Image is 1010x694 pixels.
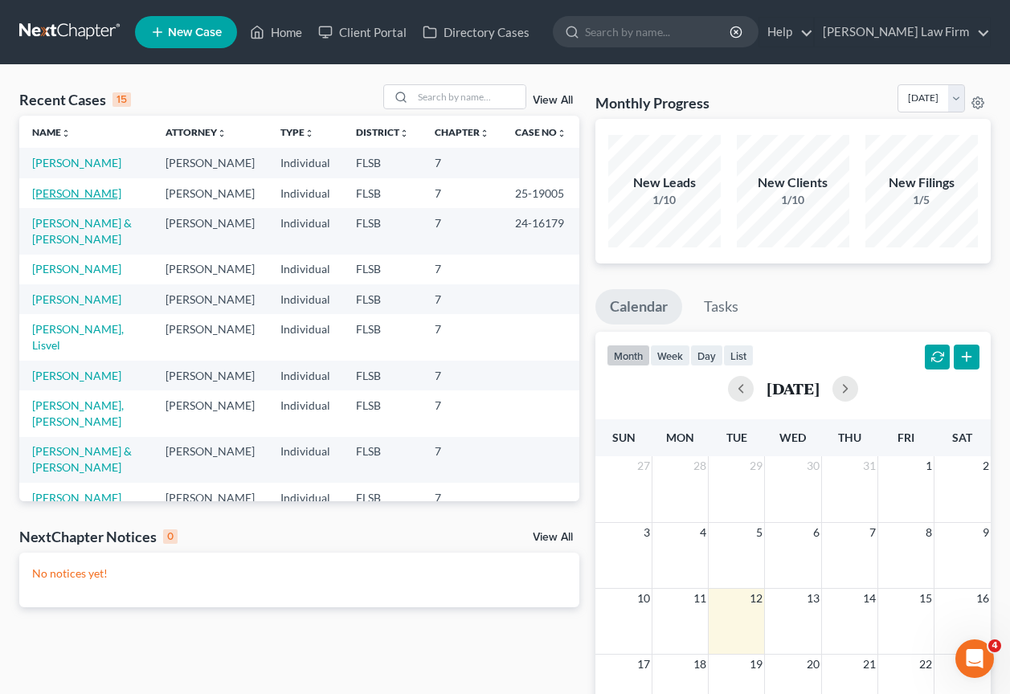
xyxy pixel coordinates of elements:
input: Search by name... [413,85,525,108]
i: unfold_more [305,129,314,138]
td: Individual [268,361,343,390]
button: week [650,345,690,366]
iframe: Intercom live chat [955,639,994,678]
td: [PERSON_NAME] [153,148,268,178]
a: [PERSON_NAME] [32,262,121,276]
a: Home [242,18,310,47]
td: 7 [422,178,502,208]
td: 25-19005 [502,178,579,208]
span: New Case [168,27,222,39]
td: FLSB [343,437,422,483]
a: [PERSON_NAME], [PERSON_NAME] [32,398,124,428]
a: Typeunfold_more [280,126,314,138]
button: month [607,345,650,366]
span: 6 [812,523,821,542]
td: [PERSON_NAME] [153,361,268,390]
div: 1/5 [865,192,978,208]
span: 27 [636,456,652,476]
span: 16 [975,589,991,608]
td: 7 [422,208,502,254]
a: Case Nounfold_more [515,126,566,138]
td: FLSB [343,284,422,314]
td: [PERSON_NAME] [153,284,268,314]
td: 24-16179 [502,208,579,254]
span: 20 [805,655,821,674]
a: [PERSON_NAME], Lisvel [32,322,124,352]
a: Client Portal [310,18,415,47]
span: 12 [748,589,764,608]
td: 7 [422,437,502,483]
td: Individual [268,208,343,254]
td: FLSB [343,390,422,436]
span: 28 [692,456,708,476]
span: 8 [924,523,934,542]
a: Districtunfold_more [356,126,409,138]
td: [PERSON_NAME] [153,437,268,483]
td: [PERSON_NAME] [153,390,268,436]
span: 29 [748,456,764,476]
a: [PERSON_NAME] [32,156,121,169]
a: Chapterunfold_more [435,126,489,138]
input: Search by name... [585,17,732,47]
button: day [690,345,723,366]
div: NextChapter Notices [19,527,178,546]
span: 1 [924,456,934,476]
div: Recent Cases [19,90,131,109]
span: 2 [981,456,991,476]
span: 19 [748,655,764,674]
span: Mon [666,431,694,444]
span: 3 [642,523,652,542]
span: 14 [861,589,877,608]
td: Individual [268,178,343,208]
span: 21 [861,655,877,674]
h3: Monthly Progress [595,93,709,112]
span: Fri [898,431,914,444]
td: [PERSON_NAME] [153,255,268,284]
p: No notices yet! [32,565,566,582]
a: View All [533,532,573,543]
span: 9 [981,523,991,542]
span: 30 [805,456,821,476]
td: FLSB [343,361,422,390]
td: FLSB [343,178,422,208]
td: Individual [268,255,343,284]
span: Thu [838,431,861,444]
span: Wed [779,431,806,444]
a: [PERSON_NAME] & [PERSON_NAME] [32,444,132,474]
td: Individual [268,284,343,314]
td: [PERSON_NAME] [153,483,268,512]
span: 22 [918,655,934,674]
td: Individual [268,483,343,512]
a: Attorneyunfold_more [166,126,227,138]
td: FLSB [343,483,422,512]
td: Individual [268,314,343,360]
div: 1/10 [737,192,849,208]
td: Individual [268,437,343,483]
a: View All [533,95,573,106]
i: unfold_more [557,129,566,138]
td: FLSB [343,208,422,254]
div: New Filings [865,173,978,192]
a: [PERSON_NAME] [32,369,121,382]
td: FLSB [343,314,422,360]
span: 4 [698,523,708,542]
span: 15 [918,589,934,608]
div: 15 [112,92,131,107]
span: 4 [988,639,1001,652]
span: 10 [636,589,652,608]
span: 5 [754,523,764,542]
td: FLSB [343,255,422,284]
td: 7 [422,361,502,390]
a: [PERSON_NAME] [32,292,121,306]
a: [PERSON_NAME] & [PERSON_NAME] [32,216,132,246]
span: Sun [612,431,636,444]
div: New Clients [737,173,849,192]
td: 7 [422,255,502,284]
a: Help [759,18,813,47]
i: unfold_more [480,129,489,138]
a: Tasks [689,289,753,325]
div: New Leads [608,173,721,192]
span: Sat [952,431,972,444]
td: 7 [422,314,502,360]
a: [PERSON_NAME] [32,186,121,200]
